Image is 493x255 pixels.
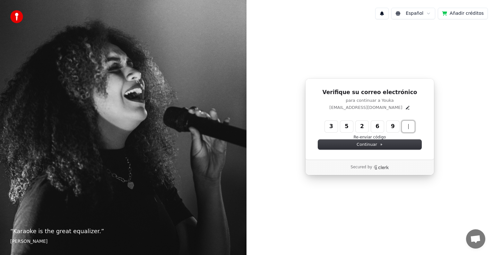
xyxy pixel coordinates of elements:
span: Continuar [357,142,383,147]
a: Chat abierto [466,229,485,249]
p: “ Karaoke is the great equalizer. ” [10,227,236,236]
img: youka [10,10,23,23]
p: para continuar a Youka [318,98,421,103]
button: Re-enviar código [354,135,386,140]
p: [EMAIL_ADDRESS][DOMAIN_NAME] [329,105,402,110]
p: Secured by [350,165,372,170]
button: Añadir créditos [438,8,488,19]
footer: [PERSON_NAME] [10,238,236,245]
h1: Verifique su correo electrónico [318,89,421,96]
button: Edit [405,105,410,110]
button: Continuar [318,140,421,149]
a: Clerk logo [374,165,389,170]
input: Enter verification code [325,121,428,132]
